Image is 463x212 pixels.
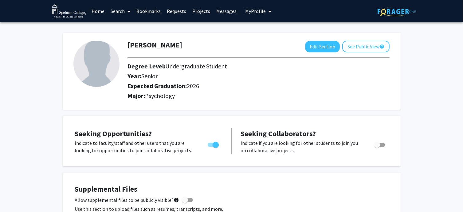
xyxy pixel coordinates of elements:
p: Indicate to faculty/staff and other users that you are looking for opportunities to join collabor... [75,139,196,154]
button: See Public View [342,41,390,52]
span: Undergraduate Student [165,62,227,70]
mat-icon: help [174,196,179,204]
div: Toggle [371,139,388,149]
h2: Major: [128,92,390,100]
a: Requests [164,0,190,22]
img: ForagerOne Logo [378,7,416,16]
h2: Degree Level: [128,63,347,70]
h2: Expected Graduation: [128,82,347,90]
a: Projects [190,0,214,22]
img: Profile Picture [73,41,120,87]
a: Search [108,0,134,22]
span: Psychology [145,92,175,100]
h4: Supplemental Files [75,185,388,194]
iframe: Chat [5,184,26,207]
a: Home [89,0,108,22]
span: Seeking Opportunities? [75,129,152,138]
span: Allow supplemental files to be publicly visible? [75,196,179,204]
p: Indicate if you are looking for other students to join you on collaborative projects. [241,139,362,154]
img: Spelman College Logo [52,4,87,18]
button: Edit Section [305,41,340,52]
span: Seeking Collaborators? [241,129,316,138]
h1: [PERSON_NAME] [128,41,182,50]
span: My Profile [245,8,266,14]
span: 2026 [187,82,199,90]
h2: Year: [128,72,347,80]
a: Bookmarks [134,0,164,22]
span: Senior [141,72,158,80]
mat-icon: help [379,43,384,50]
div: Toggle [205,139,222,149]
a: Messages [214,0,240,22]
